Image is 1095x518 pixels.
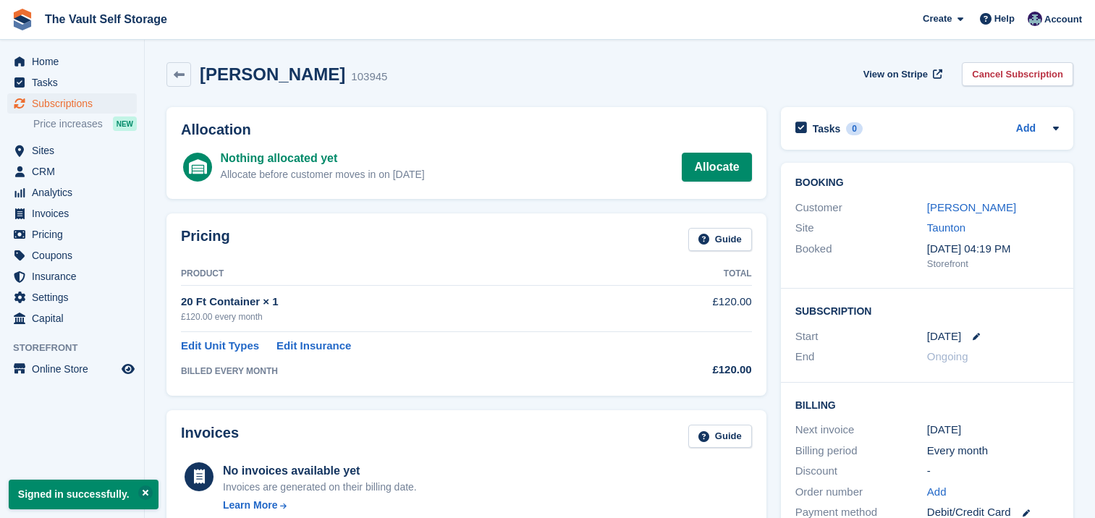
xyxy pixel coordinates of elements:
[927,221,965,234] a: Taunton
[223,498,417,513] a: Learn More
[7,203,137,224] a: menu
[181,294,645,310] div: 20 Ft Container × 1
[1016,121,1036,137] a: Add
[923,12,952,26] span: Create
[181,228,230,252] h2: Pricing
[32,308,119,328] span: Capital
[7,308,137,328] a: menu
[795,422,927,438] div: Next invoice
[39,7,173,31] a: The Vault Self Storage
[927,443,1059,459] div: Every month
[927,422,1059,438] div: [DATE]
[927,350,968,362] span: Ongoing
[32,245,119,266] span: Coupons
[863,67,928,82] span: View on Stripe
[7,140,137,161] a: menu
[795,328,927,345] div: Start
[813,122,841,135] h2: Tasks
[7,287,137,307] a: menu
[181,122,752,138] h2: Allocation
[276,338,351,354] a: Edit Insurance
[1044,12,1082,27] span: Account
[927,328,961,345] time: 2025-09-01 00:00:00 UTC
[32,224,119,245] span: Pricing
[795,200,927,216] div: Customer
[7,161,137,182] a: menu
[181,425,239,449] h2: Invoices
[7,182,137,203] a: menu
[645,362,752,378] div: £120.00
[795,220,927,237] div: Site
[351,69,387,85] div: 103945
[221,150,425,167] div: Nothing allocated yet
[994,12,1015,26] span: Help
[7,72,137,93] a: menu
[927,463,1059,480] div: -
[795,484,927,501] div: Order number
[795,397,1059,412] h2: Billing
[221,167,425,182] div: Allocate before customer moves in on [DATE]
[32,266,119,286] span: Insurance
[795,443,927,459] div: Billing period
[32,51,119,72] span: Home
[846,122,863,135] div: 0
[32,93,119,114] span: Subscriptions
[645,286,752,331] td: £120.00
[7,359,137,379] a: menu
[7,51,137,72] a: menu
[223,462,417,480] div: No invoices available yet
[927,484,947,501] a: Add
[7,245,137,266] a: menu
[32,161,119,182] span: CRM
[33,116,137,132] a: Price increases NEW
[32,359,119,379] span: Online Store
[795,349,927,365] div: End
[927,257,1059,271] div: Storefront
[688,425,752,449] a: Guide
[13,341,144,355] span: Storefront
[1028,12,1042,26] img: Hannah
[181,263,645,286] th: Product
[7,266,137,286] a: menu
[927,201,1016,213] a: [PERSON_NAME]
[32,287,119,307] span: Settings
[795,463,927,480] div: Discount
[223,480,417,495] div: Invoices are generated on their billing date.
[32,72,119,93] span: Tasks
[645,263,752,286] th: Total
[119,360,137,378] a: Preview store
[682,153,751,182] a: Allocate
[795,303,1059,318] h2: Subscription
[688,228,752,252] a: Guide
[32,203,119,224] span: Invoices
[181,310,645,323] div: £120.00 every month
[795,177,1059,189] h2: Booking
[795,241,927,271] div: Booked
[962,62,1073,86] a: Cancel Subscription
[181,365,645,378] div: BILLED EVERY MONTH
[181,338,259,354] a: Edit Unit Types
[223,498,277,513] div: Learn More
[200,64,345,84] h2: [PERSON_NAME]
[9,480,158,509] p: Signed in successfully.
[32,182,119,203] span: Analytics
[927,241,1059,258] div: [DATE] 04:19 PM
[33,117,103,131] span: Price increases
[858,62,945,86] a: View on Stripe
[7,224,137,245] a: menu
[12,9,33,30] img: stora-icon-8386f47178a22dfd0bd8f6a31ec36ba5ce8667c1dd55bd0f319d3a0aa187defe.svg
[7,93,137,114] a: menu
[113,116,137,131] div: NEW
[32,140,119,161] span: Sites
